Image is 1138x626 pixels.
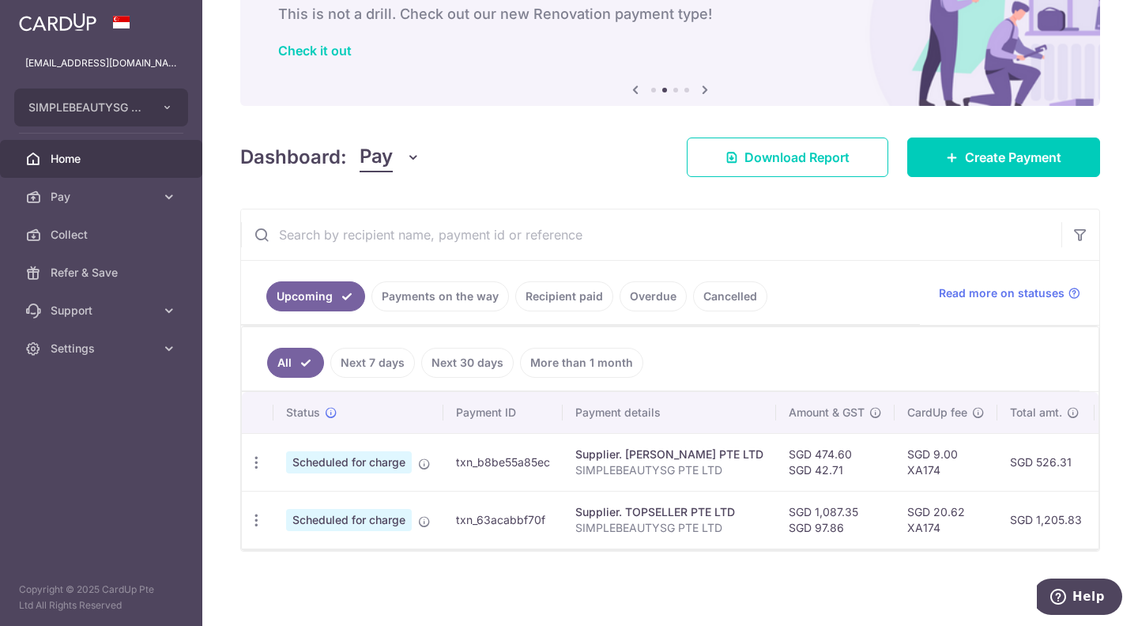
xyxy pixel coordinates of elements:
h4: Dashboard: [240,143,347,172]
iframe: Opens a widget where you can find more information [1037,579,1122,618]
span: CardUp fee [907,405,967,420]
td: SGD 526.31 [997,433,1095,491]
a: Check it out [278,43,352,58]
p: [EMAIL_ADDRESS][DOMAIN_NAME] [25,55,177,71]
span: Scheduled for charge [286,509,412,531]
td: SGD 1,205.83 [997,491,1095,549]
a: Download Report [687,138,888,177]
button: Pay [360,142,420,172]
a: Overdue [620,281,687,311]
div: Supplier. TOPSELLER PTE LTD [575,504,763,520]
button: SIMPLEBEAUTYSG PTE. LTD. [14,89,188,126]
th: Payment ID [443,392,563,433]
span: Support [51,303,155,319]
a: Next 30 days [421,348,514,378]
span: Create Payment [965,148,1061,167]
span: Home [51,151,155,167]
td: SGD 1,087.35 SGD 97.86 [776,491,895,549]
td: SGD 474.60 SGD 42.71 [776,433,895,491]
a: Read more on statuses [939,285,1080,301]
img: CardUp [19,13,96,32]
a: Create Payment [907,138,1100,177]
td: SGD 9.00 XA174 [895,433,997,491]
a: Cancelled [693,281,767,311]
span: Read more on statuses [939,285,1065,301]
div: Supplier. [PERSON_NAME] PTE LTD [575,447,763,462]
span: Collect [51,227,155,243]
span: Refer & Save [51,265,155,281]
td: txn_b8be55a85ec [443,433,563,491]
span: Download Report [744,148,850,167]
h6: This is not a drill. Check out our new Renovation payment type! [278,5,1062,24]
span: Amount & GST [789,405,865,420]
th: Payment details [563,392,776,433]
td: txn_63acabbf70f [443,491,563,549]
span: SIMPLEBEAUTYSG PTE. LTD. [28,100,145,115]
td: SGD 20.62 XA174 [895,491,997,549]
span: Status [286,405,320,420]
a: More than 1 month [520,348,643,378]
span: Settings [51,341,155,356]
span: Total amt. [1010,405,1062,420]
input: Search by recipient name, payment id or reference [241,209,1061,260]
span: Scheduled for charge [286,451,412,473]
span: Pay [360,142,393,172]
span: Pay [51,189,155,205]
a: Payments on the way [371,281,509,311]
a: All [267,348,324,378]
a: Next 7 days [330,348,415,378]
p: SIMPLEBEAUTYSG PTE LTD [575,520,763,536]
a: Recipient paid [515,281,613,311]
p: SIMPLEBEAUTYSG PTE LTD [575,462,763,478]
a: Upcoming [266,281,365,311]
